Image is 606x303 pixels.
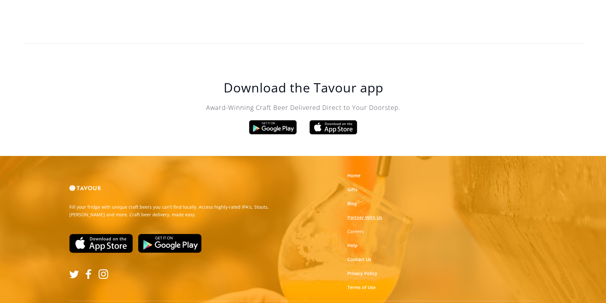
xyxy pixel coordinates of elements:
a: Terms of Use [347,284,376,291]
a: Home [347,172,360,179]
a: Careers [347,228,364,235]
a: Blog [347,200,357,207]
p: Award-Winning Craft Beer Delivered Direct to Your Doorstep. [176,103,431,112]
p: Fill your fridge with unique craft beers you can't find locally. Access highly-rated IPA's, Stout... [69,203,298,219]
a: Privacy Policy [347,270,377,277]
h2: ‍ [16,8,590,21]
a: Partner With Us [347,214,382,221]
a: Gifts [347,186,358,193]
a: Help [347,242,358,249]
h1: Download the Tavour app [176,80,431,95]
a: Contact Us [347,256,371,263]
